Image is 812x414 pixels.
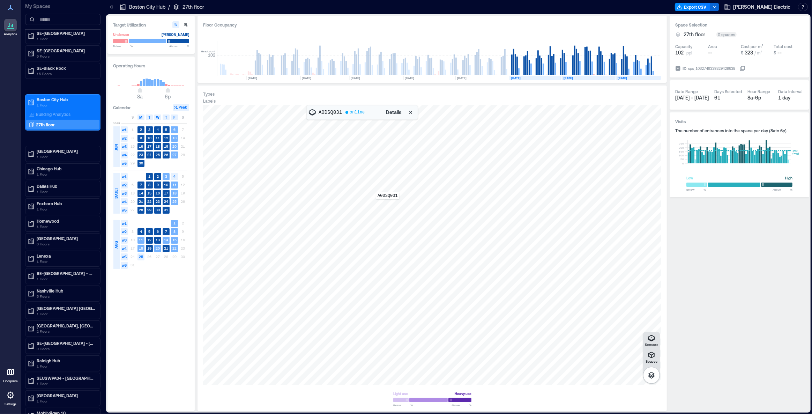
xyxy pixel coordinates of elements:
[686,175,693,182] div: Low
[113,144,119,150] span: JUN
[139,191,143,195] text: 14
[164,246,168,250] text: 21
[682,162,684,165] tspan: 0
[754,50,762,55] span: / m²
[5,402,16,406] p: Settings
[129,3,165,10] p: Boston City Hub
[121,160,128,167] span: w5
[121,190,128,197] span: w3
[132,114,134,120] span: S
[747,89,770,94] div: Hour Range
[172,238,177,242] text: 15
[37,363,95,369] p: 1 Floor
[452,403,471,407] span: Above %
[1,364,20,385] a: Floorplans
[156,136,160,140] text: 11
[37,36,95,42] p: 1 Floor
[779,89,803,94] div: Data Interval
[37,97,95,102] p: Boston City Hub
[643,349,660,365] button: Spaces
[139,144,143,148] text: 16
[779,94,804,101] div: 1 day
[165,94,171,99] span: 6p
[37,328,95,334] p: 2 Floors
[405,76,414,80] text: [DATE]
[675,128,804,133] div: The number of entrances into the space per day ( 8a to 6p )
[37,305,95,311] p: [GEOGRAPHIC_DATA] [GEOGRAPHIC_DATA]
[157,174,159,178] text: 2
[147,208,151,212] text: 29
[37,102,95,108] p: 1 Floor
[722,1,792,13] button: [PERSON_NAME] Electric
[164,153,168,157] text: 26
[113,31,129,38] div: Underuse
[675,89,698,94] div: Date Range
[645,342,658,347] p: Sensors
[393,403,413,407] span: Below %
[164,238,168,242] text: 14
[36,111,70,117] p: Building Analytics
[37,271,95,276] p: SE-[GEOGRAPHIC_DATA] – Marconi
[172,153,177,157] text: 27
[741,44,763,49] div: Cost per m²
[37,53,95,59] p: 6 Floors
[2,17,19,38] a: Analytics
[37,154,95,160] p: 1 Floor
[121,151,128,158] span: w4
[384,107,404,118] button: Details
[675,44,692,49] div: Capacity
[156,191,160,195] text: 16
[740,66,745,71] button: IDspc_1032749339329429638
[675,95,709,101] span: [DATE] - [DATE]
[675,49,705,56] button: 102 ppl
[164,208,168,212] text: 31
[113,104,131,111] h3: Calendar
[121,207,128,214] span: w5
[173,229,176,234] text: 8
[121,182,128,188] span: w2
[156,153,160,157] text: 25
[37,48,95,53] p: SE-[GEOGRAPHIC_DATA]
[686,50,692,56] span: ppl
[113,44,133,48] span: Below %
[165,114,167,120] span: T
[121,220,128,227] span: w1
[37,241,95,247] p: 0 Floors
[455,390,471,397] div: Heavy use
[147,246,151,250] text: 19
[139,153,143,157] text: 23
[37,276,95,282] p: 1 Floor
[169,44,189,48] span: Above %
[140,127,142,132] text: 2
[37,253,95,259] p: Lenexa
[164,136,168,140] text: 12
[37,183,95,189] p: Dallas Hub
[680,157,684,161] tspan: 50
[37,171,95,177] p: 1 Floor
[164,199,168,204] text: 24
[774,44,792,49] div: Total cost
[203,91,215,97] div: Types
[457,76,467,80] text: [DATE]
[511,76,521,80] text: [DATE]
[248,76,257,80] text: [DATE]
[741,49,771,56] button: $ 323 / m²
[646,359,657,363] p: Spaces
[148,229,150,234] text: 5
[172,199,177,204] text: 25
[139,246,143,250] text: 18
[350,110,365,115] div: online
[687,65,736,72] div: spc_1032749339329429638
[173,127,176,132] text: 6
[714,89,742,94] div: Days Selected
[157,229,159,234] text: 6
[113,121,120,125] span: 2025
[156,199,160,204] text: 23
[37,294,95,299] p: 5 Floors
[165,174,167,178] text: 3
[37,288,95,294] p: Nashville Hub
[774,50,776,55] span: $
[147,136,151,140] text: 10
[121,198,128,205] span: w4
[37,375,95,381] p: SEUSWPA04 - [GEOGRAPHIC_DATA]. [GEOGRAPHIC_DATA]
